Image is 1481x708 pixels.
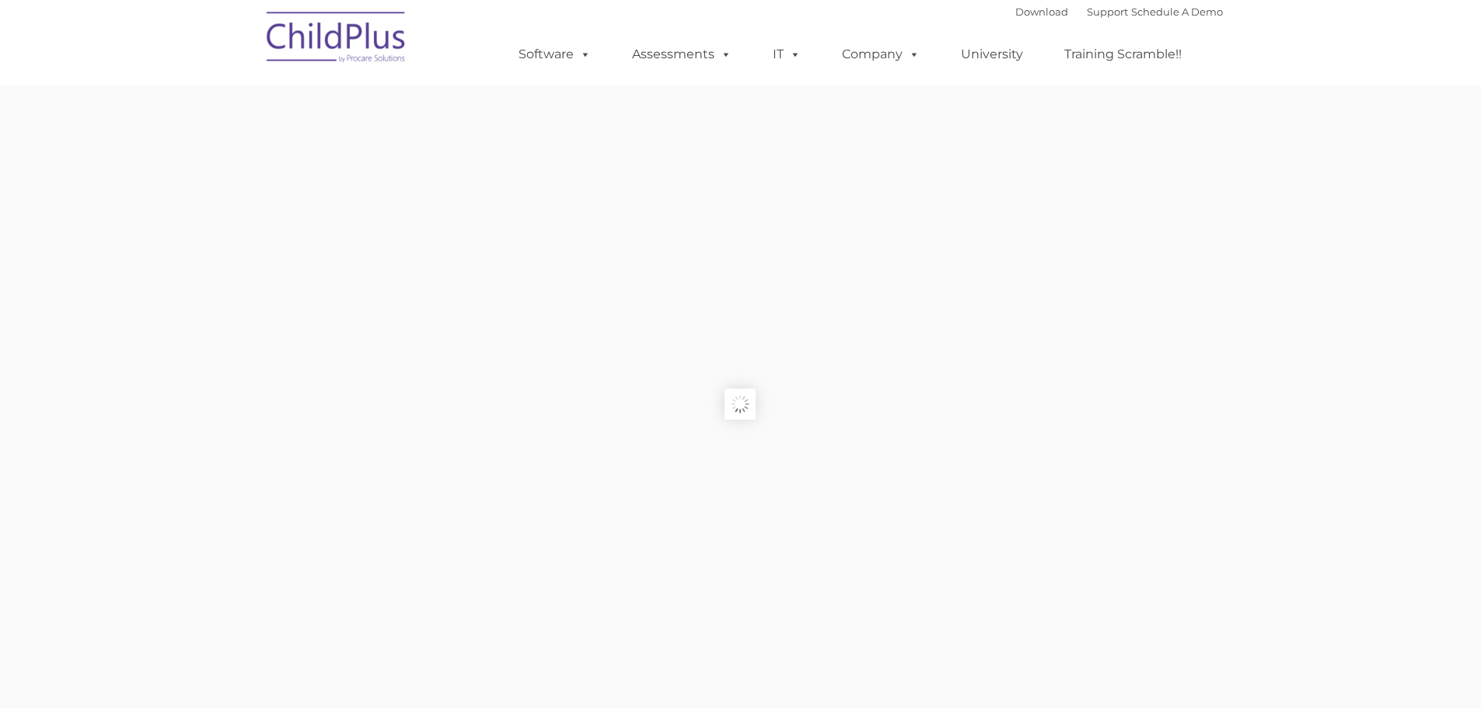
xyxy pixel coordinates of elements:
[826,39,935,70] a: Company
[617,39,747,70] a: Assessments
[1131,5,1223,18] a: Schedule A Demo
[1087,5,1128,18] a: Support
[757,39,816,70] a: IT
[945,39,1039,70] a: University
[1015,5,1223,18] font: |
[1015,5,1068,18] a: Download
[259,1,414,78] img: ChildPlus by Procare Solutions
[1049,39,1197,70] a: Training Scramble!!
[503,39,606,70] a: Software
